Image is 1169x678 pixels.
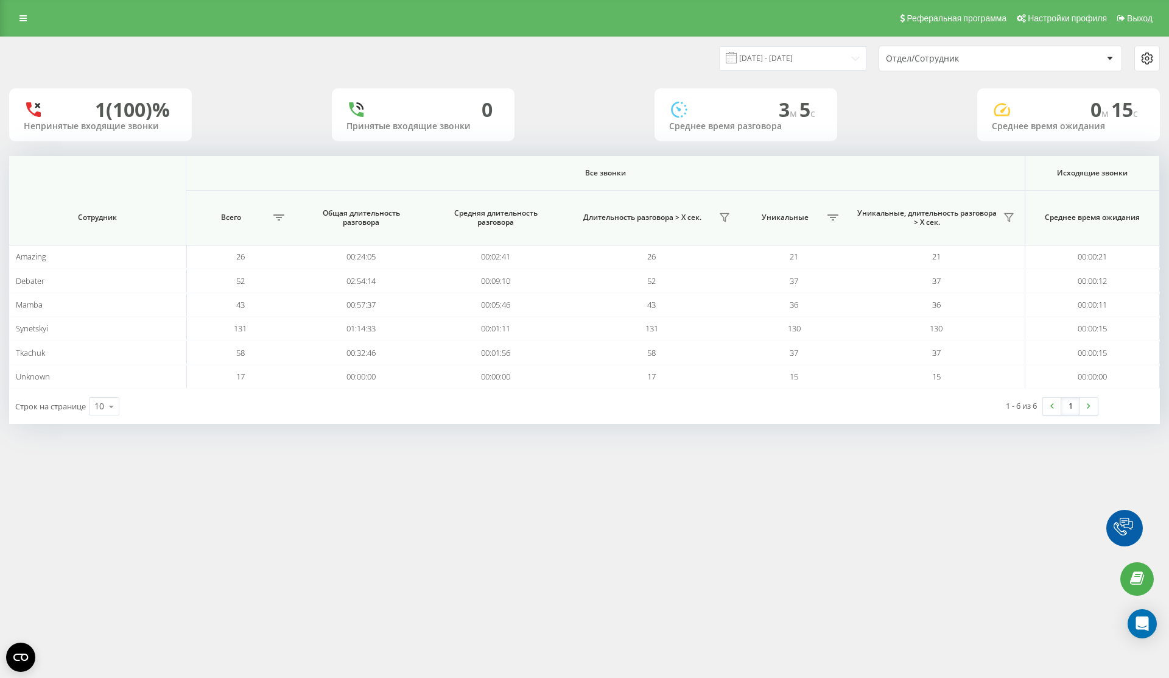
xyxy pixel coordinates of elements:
td: 01:14:33 [294,317,429,341]
td: 00:00:00 [1025,365,1160,389]
span: Сотрудник [24,213,172,222]
span: c [1133,107,1138,120]
span: 15 [932,371,941,382]
span: 0 [1090,96,1111,122]
div: Принятые входящие звонки [346,121,500,132]
span: 52 [236,275,245,286]
span: 21 [790,251,798,262]
span: 43 [647,299,656,310]
span: м [1101,107,1111,120]
td: 00:00:00 [294,365,429,389]
span: 17 [647,371,656,382]
div: 10 [94,400,104,412]
td: 00:00:21 [1025,245,1160,269]
span: Amazing [16,251,46,262]
div: 0 [482,98,493,121]
span: Строк на странице [15,401,86,412]
button: Open CMP widget [6,643,35,672]
td: 00:32:46 [294,341,429,364]
td: 00:00:00 [429,365,563,389]
span: Выход [1127,13,1153,23]
td: 00:00:15 [1025,317,1160,341]
div: Среднее время ожидания [992,121,1145,132]
td: 00:00:15 [1025,341,1160,364]
span: 37 [790,347,798,358]
span: 21 [932,251,941,262]
span: Tkachuk [16,347,45,358]
span: 131 [234,323,247,334]
div: Open Intercom Messenger [1128,609,1157,638]
div: Отдел/Сотрудник [886,54,1031,64]
span: Средняя длительность разговора [441,208,551,227]
div: Непринятые входящие звонки [24,121,177,132]
span: 37 [932,275,941,286]
span: Исходящие звонки [1037,168,1147,178]
span: Debater [16,275,44,286]
div: Среднее время разговора [669,121,823,132]
td: 00:01:56 [429,341,563,364]
span: Unknown [16,371,50,382]
span: Все звонки [234,168,977,178]
span: Всего [192,213,270,222]
span: Mamba [16,299,43,310]
a: 1 [1061,398,1079,415]
span: Реферальная программа [907,13,1006,23]
td: 00:02:41 [429,245,563,269]
span: 17 [236,371,245,382]
span: Уникальные, длительность разговора > Х сек. [854,208,1000,227]
span: c [810,107,815,120]
div: 1 - 6 из 6 [1006,400,1037,412]
span: Уникальные [746,213,824,222]
span: Среднее время ожидания [1037,213,1147,222]
span: 36 [932,299,941,310]
td: 00:00:11 [1025,293,1160,317]
span: Настройки профиля [1028,13,1107,23]
span: Synetskyi [16,323,48,334]
span: м [790,107,799,120]
td: 00:00:12 [1025,269,1160,292]
td: 02:54:14 [294,269,429,292]
span: 15 [790,371,798,382]
span: 26 [647,251,656,262]
span: 58 [647,347,656,358]
span: 26 [236,251,245,262]
td: 00:57:37 [294,293,429,317]
span: 37 [790,275,798,286]
span: 15 [1111,96,1138,122]
span: Длительность разговора > Х сек. [569,213,715,222]
span: 130 [930,323,943,334]
span: 131 [645,323,658,334]
div: 1 (100)% [95,98,170,121]
span: 3 [779,96,799,122]
span: 130 [788,323,801,334]
td: 00:09:10 [429,269,563,292]
td: 00:05:46 [429,293,563,317]
td: 00:01:11 [429,317,563,341]
span: 43 [236,299,245,310]
span: 5 [799,96,815,122]
span: 58 [236,347,245,358]
span: 52 [647,275,656,286]
td: 00:24:05 [294,245,429,269]
span: 37 [932,347,941,358]
span: Общая длительность разговора [306,208,416,227]
span: 36 [790,299,798,310]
